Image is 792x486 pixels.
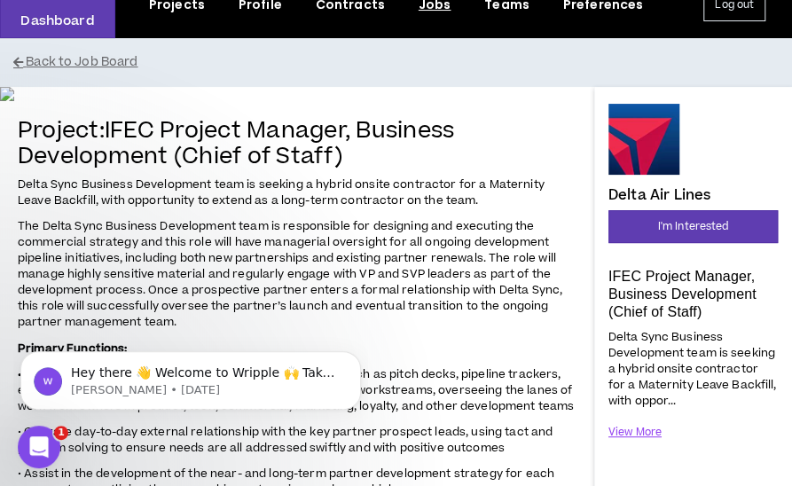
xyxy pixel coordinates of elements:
h4: Project: IFEC Project Manager, Business Development (Chief of Staff) [18,119,576,170]
p: Dashboard [20,12,94,30]
h4: Delta Air Lines [608,187,710,203]
button: View More [608,417,662,448]
iframe: Intercom notifications message [13,314,368,438]
span: • Operate day-to-day external relationship with the key partner prospect leads, using tact and pr... [18,424,553,456]
p: IFEC Project Manager, Business Development (Chief of Staff) [608,268,778,321]
span: Delta Sync Business Development team is seeking a hybrid onsite contractor for a Maternity Leave ... [18,176,545,208]
p: Delta Sync Business Development team is seeking a hybrid onsite contractor for a Maternity Leave ... [608,327,778,410]
iframe: Intercom live chat [18,426,60,468]
span: I'm Interested [658,218,729,235]
span: 1 [54,426,68,440]
span: The Delta Sync Business Development team is responsible for designing and executing the commercia... [18,218,562,330]
button: I'm Interested [608,210,778,243]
